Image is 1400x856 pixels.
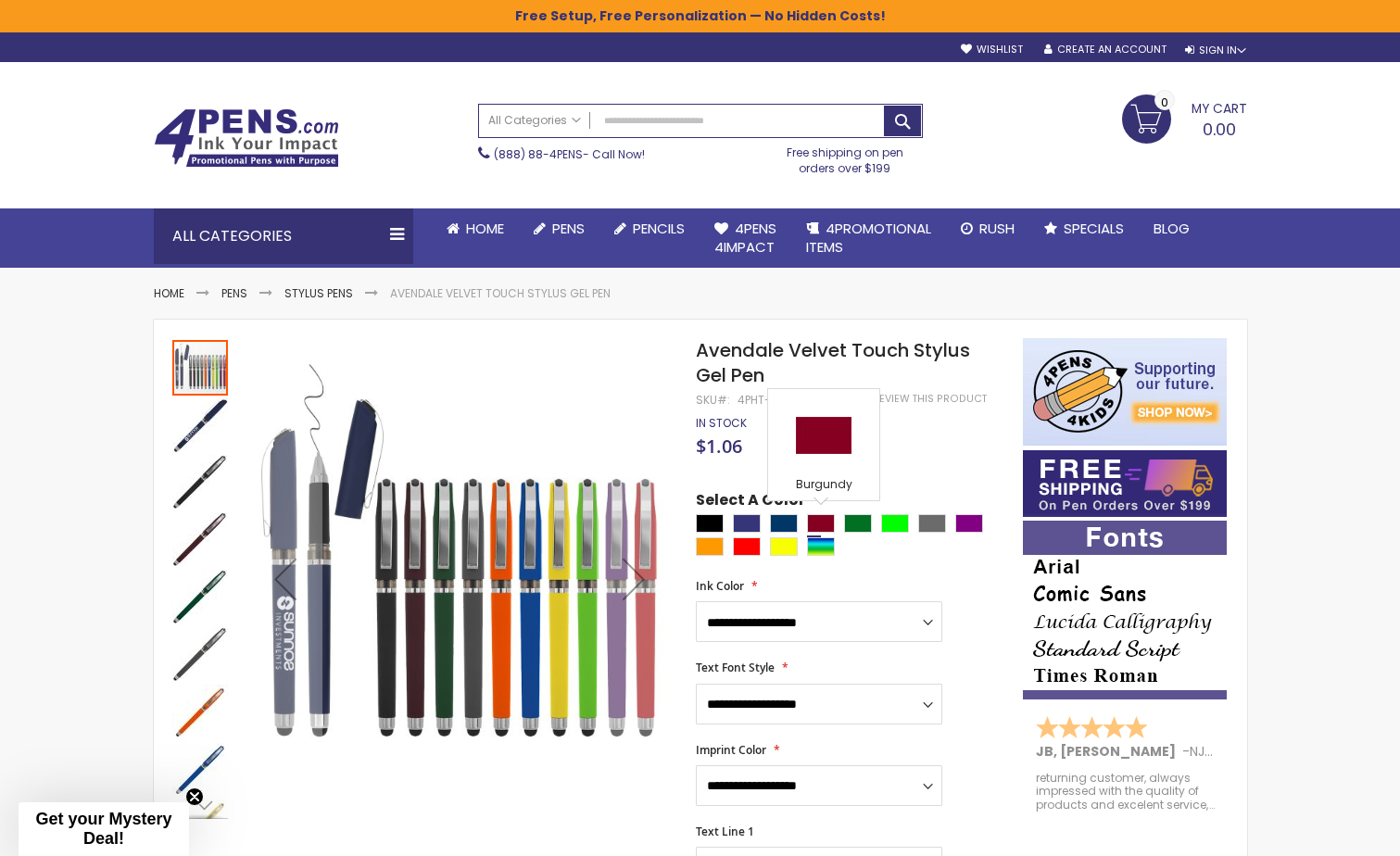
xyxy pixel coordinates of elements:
div: Green [844,514,872,533]
span: Specials [1064,219,1124,238]
a: Specials [1029,208,1139,249]
span: All Categories [488,113,581,128]
div: Avendale Velvet Touch Stylus Gel Pen [172,338,230,396]
div: Black [696,514,724,533]
span: 4Pens 4impact [714,219,776,257]
span: In stock [696,415,747,431]
div: Avendale Velvet Touch Stylus Gel Pen [172,625,230,683]
div: Next [172,791,228,819]
li: Avendale Velvet Touch Stylus Gel Pen [390,286,611,301]
span: Text Line 1 [696,824,754,839]
a: Blog [1139,208,1205,249]
img: Avendale Velvet Touch Stylus Gel Pen [172,570,228,625]
div: Burgundy [807,514,835,533]
div: Avendale Velvet Touch Stylus Gel Pen [172,740,230,798]
span: Imprint Color [696,742,766,758]
img: Free shipping on orders over $199 [1023,450,1227,517]
a: Rush [946,208,1029,249]
span: Pens [552,219,585,238]
a: All Categories [479,105,590,135]
div: Get your Mystery Deal!Close teaser [19,802,189,856]
div: Free shipping on pen orders over $199 [767,138,923,175]
strong: SKU [696,392,730,408]
div: Availability [696,416,747,431]
span: - Call Now! [494,146,645,162]
div: Next [597,338,671,819]
div: Yellow [770,537,798,556]
img: Avendale Velvet Touch Stylus Gel Pen [172,512,228,568]
div: Navy Blue [770,514,798,533]
div: Lime Green [881,514,909,533]
a: Pencils [599,208,700,249]
div: Burgundy [773,477,875,496]
span: $1.06 [696,434,742,459]
a: Pens [221,285,247,301]
div: Assorted [807,537,835,556]
span: Text Font Style [696,660,775,675]
div: Avendale Velvet Touch Stylus Gel Pen [172,568,230,625]
button: Close teaser [185,787,204,806]
span: Blog [1154,219,1190,238]
span: Pencils [633,219,685,238]
img: Avendale Velvet Touch Stylus Gel Pen [172,685,228,740]
a: Home [432,208,519,249]
div: Purple [955,514,983,533]
a: Wishlist [961,43,1023,57]
div: All Categories [154,208,413,264]
div: Previous [248,338,322,819]
div: Red [733,537,761,556]
a: 0.00 0 [1122,94,1247,141]
span: 4PROMOTIONAL ITEMS [806,219,931,257]
a: (888) 88-4PENS [494,146,583,162]
div: Avendale Velvet Touch Stylus Gel Pen [172,453,230,510]
a: Home [154,285,184,301]
img: Avendale Velvet Touch Stylus Gel Pen [172,627,228,683]
a: Stylus Pens [284,285,353,301]
span: 0 [1161,94,1168,111]
span: Rush [979,219,1015,238]
img: Avendale Velvet Touch Stylus Gel Pen [172,455,228,510]
span: Get your Mystery Deal! [35,810,171,848]
a: 4Pens4impact [700,208,791,269]
span: Avendale Velvet Touch Stylus Gel Pen [696,337,970,388]
a: 4PROMOTIONALITEMS [791,208,946,269]
img: font-personalization-examples [1023,521,1227,699]
div: Avendale Velvet Touch Stylus Gel Pen [172,683,230,740]
a: Be the first to review this product [792,392,987,406]
img: Avendale Velvet Touch Stylus Gel Pen [172,742,228,798]
span: 0.00 [1203,118,1236,141]
img: Avendale Velvet Touch Stylus Gel Pen [172,397,228,453]
div: Avendale Velvet Touch Stylus Gel Pen [172,510,230,568]
img: 4Pens Custom Pens and Promotional Products [154,108,339,168]
a: Pens [519,208,599,249]
span: Home [466,219,504,238]
a: Create an Account [1044,43,1167,57]
img: 4pens 4 kids [1023,338,1227,446]
div: 4PHT-11112 [738,393,792,408]
div: Royal Blue [733,514,761,533]
span: Ink Color [696,578,744,594]
div: Orange [696,537,724,556]
span: Select A Color [696,490,805,515]
div: Sign In [1185,44,1246,57]
div: Avendale Velvet Touch Stylus Gel Pen [172,396,230,453]
div: Grey [918,514,946,533]
img: Avendale Velvet Touch Stylus Gel Pen [248,365,672,788]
